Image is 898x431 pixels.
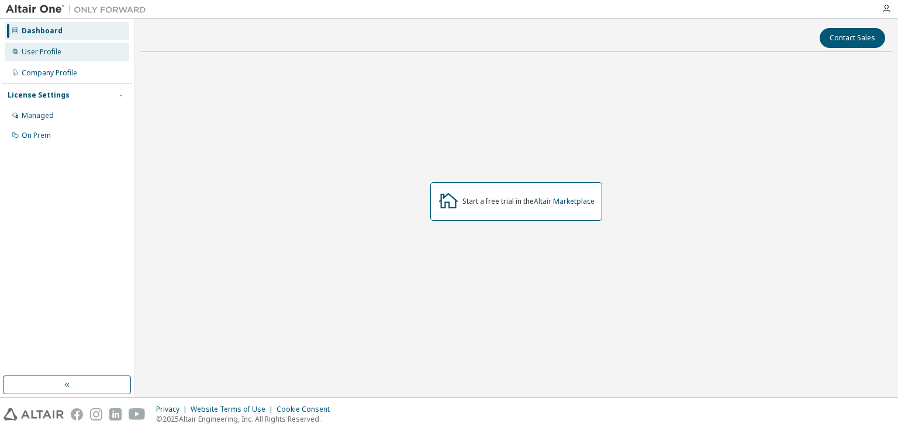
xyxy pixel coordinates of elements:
[22,111,54,120] div: Managed
[156,414,337,424] p: © 2025 Altair Engineering, Inc. All Rights Reserved.
[22,47,61,57] div: User Profile
[4,408,64,420] img: altair_logo.svg
[8,91,70,100] div: License Settings
[191,405,277,414] div: Website Terms of Use
[22,131,51,140] div: On Prem
[462,197,595,206] div: Start a free trial in the
[109,408,122,420] img: linkedin.svg
[22,68,77,78] div: Company Profile
[90,408,102,420] img: instagram.svg
[820,28,885,48] button: Contact Sales
[22,26,63,36] div: Dashboard
[6,4,152,15] img: Altair One
[156,405,191,414] div: Privacy
[277,405,337,414] div: Cookie Consent
[129,408,146,420] img: youtube.svg
[534,196,595,206] a: Altair Marketplace
[71,408,83,420] img: facebook.svg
